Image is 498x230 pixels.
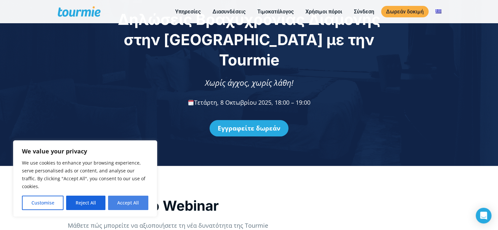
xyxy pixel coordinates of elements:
a: Δωρεάν δοκιμή [381,6,429,17]
a: Υπηρεσίες [170,8,206,16]
button: Accept All [108,196,148,210]
a: Αλλαγή σε [431,8,446,16]
div: Σχετικά με το Webinar [68,197,305,215]
button: Reject All [66,196,105,210]
span: Τετάρτη, 8 Οκτωβρίου 2025, 18:00 – 19:00 [188,98,311,106]
span: Χωρίς άγχος, χωρίς λάθη! [205,77,293,88]
a: Χρήσιμοι πόροι [301,8,347,16]
a: Σύνδεση [349,8,379,16]
p: We value your privacy [22,147,148,155]
p: We use cookies to enhance your browsing experience, serve personalised ads or content, and analys... [22,159,148,190]
a: Διασυνδέσεις [208,8,250,16]
div: Open Intercom Messenger [476,208,491,223]
a: Εγγραφείτε δωρεάν [210,120,288,136]
span: Δηλώσεις Βραχυχρόνιας Διαμονής στην [GEOGRAPHIC_DATA] με την Tourmie [118,10,380,69]
span: Τηλέφωνο [143,27,169,34]
a: Τιμοκατάλογος [252,8,299,16]
button: Customise [22,196,64,210]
